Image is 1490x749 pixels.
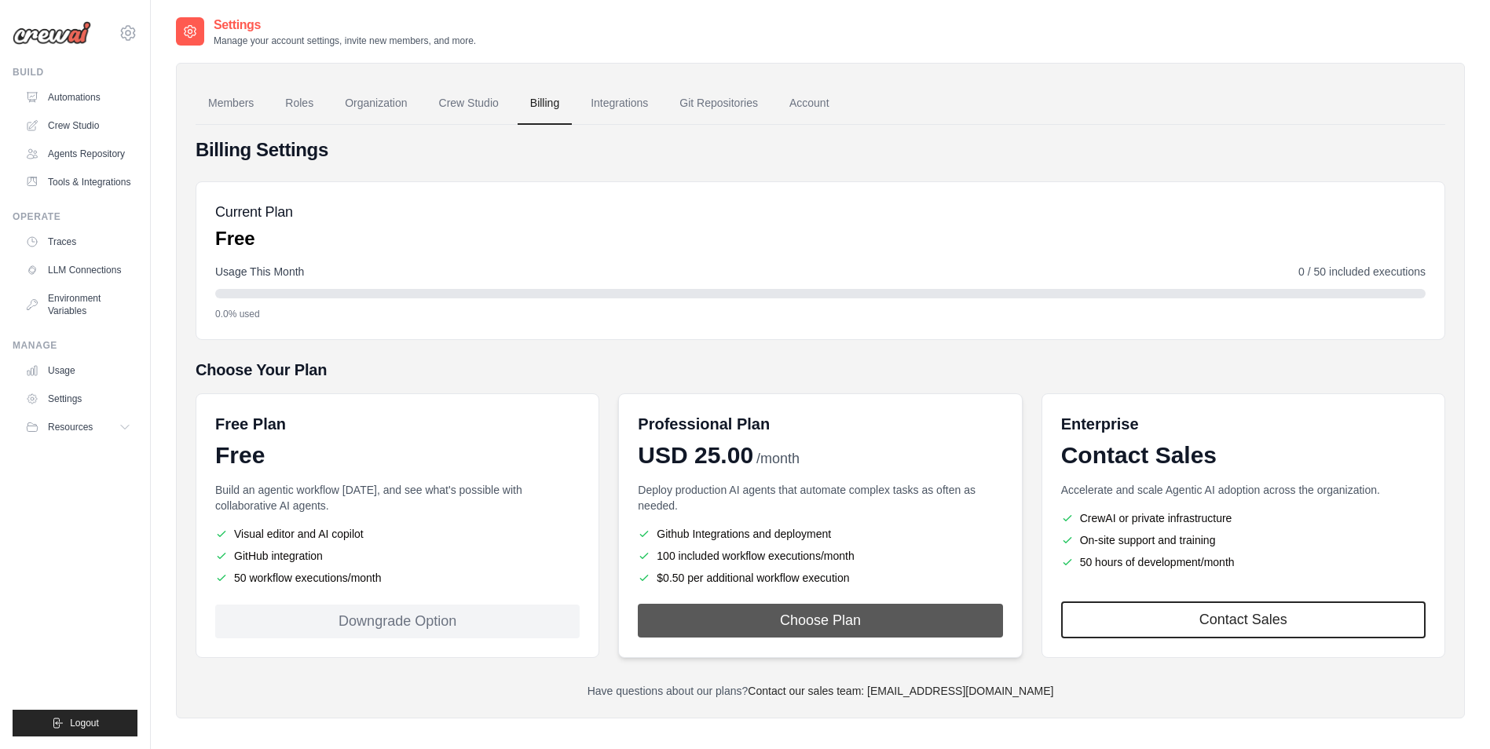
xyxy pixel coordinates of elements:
button: Logout [13,710,137,736]
li: On-site support and training [1061,532,1426,548]
a: Git Repositories [667,82,771,125]
a: Integrations [578,82,661,125]
li: Github Integrations and deployment [638,526,1002,542]
p: Free [215,226,293,251]
button: Resources [19,415,137,440]
li: 50 workflow executions/month [215,570,580,586]
h6: Free Plan [215,413,286,435]
li: 100 included workflow executions/month [638,548,1002,564]
li: GitHub integration [215,548,580,564]
a: Automations [19,85,137,110]
a: Agents Repository [19,141,137,166]
div: Build [13,66,137,79]
h6: Enterprise [1061,413,1426,435]
li: Visual editor and AI copilot [215,526,580,542]
div: Manage [13,339,137,352]
li: CrewAI or private infrastructure [1061,510,1426,526]
a: LLM Connections [19,258,137,283]
span: /month [756,448,800,469]
a: Contact our sales team: [EMAIL_ADDRESS][DOMAIN_NAME] [748,685,1053,697]
p: Build an agentic workflow [DATE], and see what's possible with collaborative AI agents. [215,482,580,513]
h2: Settings [214,16,476,35]
p: Manage your account settings, invite new members, and more. [214,35,476,47]
span: 0 / 50 included executions [1298,264,1426,280]
img: Logo [13,21,91,45]
div: Operate [13,210,137,223]
a: Environment Variables [19,286,137,323]
a: Traces [19,229,137,254]
a: Organization [332,82,419,125]
div: Free [215,441,580,469]
span: 0.0% used [215,308,260,320]
a: Roles [273,82,326,125]
h5: Current Plan [215,201,293,223]
div: Contact Sales [1061,441,1426,469]
div: Downgrade Option [215,605,580,638]
span: USD 25.00 [638,441,753,469]
h5: Choose Your Plan [196,359,1445,381]
p: Accelerate and scale Agentic AI adoption across the organization. [1061,482,1426,498]
a: Contact Sales [1061,601,1426,638]
span: Usage This Month [215,264,304,280]
span: Resources [48,421,93,433]
p: Deploy production AI agents that automate complex tasks as often as needed. [638,482,1002,513]
h4: Billing Settings [196,137,1445,163]
a: Usage [19,358,137,383]
a: Members [196,82,266,125]
h6: Professional Plan [638,413,770,435]
a: Account [777,82,842,125]
a: Settings [19,386,137,411]
li: $0.50 per additional workflow execution [638,570,1002,586]
span: Logout [70,717,99,729]
button: Choose Plan [638,604,1002,638]
a: Crew Studio [19,113,137,138]
p: Have questions about our plans? [196,683,1445,699]
a: Tools & Integrations [19,170,137,195]
li: 50 hours of development/month [1061,554,1426,570]
a: Billing [518,82,572,125]
iframe: Chat Widget [1411,674,1490,749]
a: Crew Studio [426,82,511,125]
